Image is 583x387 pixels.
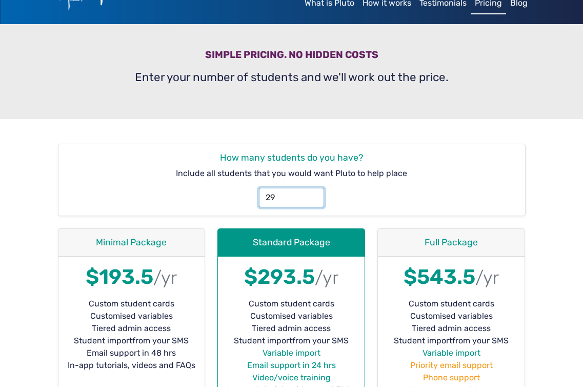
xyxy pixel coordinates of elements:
li: Email support in 24 hrs [226,359,356,372]
small: /yr [153,267,177,288]
li: Tiered admin access [386,322,516,335]
li: Variable import [386,347,516,359]
h4: Minimal Package [67,237,197,248]
li: Custom student cards [386,298,516,310]
span: from your SMS [132,335,189,347]
h4: Full Package [386,237,516,248]
h1: $193.5 [67,265,197,289]
small: /yr [475,267,499,288]
li: Student import [386,335,516,347]
li: Custom student cards [226,298,356,310]
h3: Simple pricing. No hidden costs [58,49,526,65]
li: Priority email support [386,359,516,372]
span: from your SMS [452,335,509,347]
li: Customised variables [386,310,516,322]
li: Customised variables [67,310,197,322]
li: Tiered admin access [226,322,356,335]
span: from your SMS [292,335,349,347]
li: Student import [226,335,356,347]
h4: How many students do you have? [67,152,517,163]
li: Email support in 48 hrs [67,347,197,359]
li: Student import [67,335,197,347]
div: Include all students that you would want Pluto to help place [58,144,525,216]
h1: $543.5 [386,265,516,289]
h1: $293.5 [226,265,356,289]
li: Video/voice training [226,372,356,384]
li: Variable import [226,347,356,359]
li: Tiered admin access [67,322,197,335]
h4: Standard Package [226,237,356,248]
li: In-app tutorials, videos and FAQs [67,359,197,372]
li: Customised variables [226,310,356,322]
small: /yr [315,267,338,288]
li: Custom student cards [67,298,197,310]
li: Phone support [386,372,516,384]
p: Enter your number of students and we'll work out the price. [58,69,526,86]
